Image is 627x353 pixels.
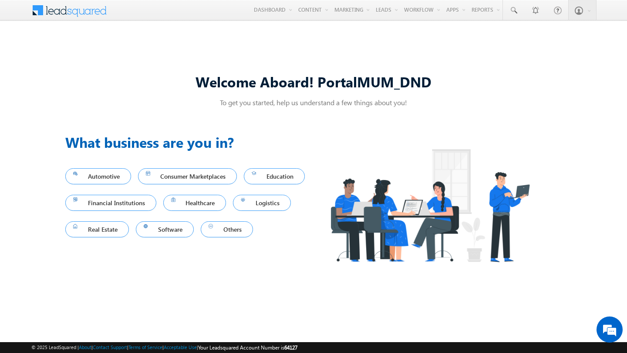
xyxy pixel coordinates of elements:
span: Education [252,170,297,182]
a: Acceptable Use [164,344,197,350]
span: Logistics [241,197,283,209]
span: Financial Institutions [73,197,148,209]
div: Welcome Aboard! PortalMUM_DND [65,72,562,91]
a: About [79,344,91,350]
img: Industry.png [313,132,546,279]
span: © 2025 LeadSquared | | | | | [31,343,297,352]
span: Consumer Marketplaces [146,170,229,182]
h3: What business are you in? [65,132,313,153]
a: Contact Support [93,344,127,350]
span: Your Leadsquared Account Number is [198,344,297,351]
p: To get you started, help us understand a few things about you! [65,98,562,107]
span: Software [144,223,186,235]
span: 64127 [284,344,297,351]
span: Automotive [73,170,123,182]
span: Healthcare [171,197,219,209]
span: Real Estate [73,223,121,235]
a: Terms of Service [128,344,162,350]
span: Others [209,223,245,235]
